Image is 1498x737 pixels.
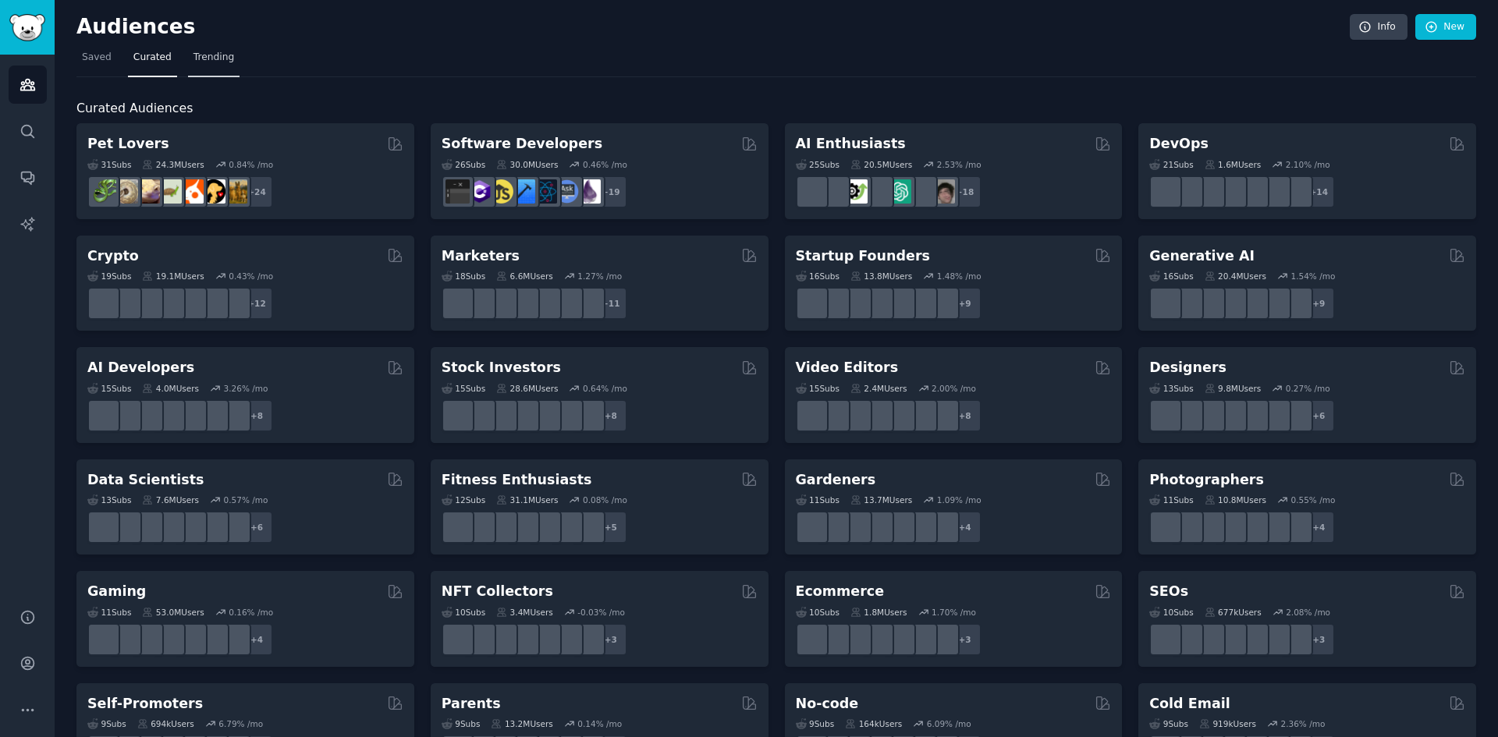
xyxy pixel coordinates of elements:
div: 7.6M Users [142,494,199,505]
img: ycombinator [865,292,889,316]
img: shopify [822,627,846,651]
div: 11 Sub s [796,494,840,505]
div: + 9 [949,287,982,320]
a: New [1415,14,1476,41]
div: 0.84 % /mo [229,159,273,170]
a: Trending [188,45,240,77]
div: 2.53 % /mo [937,159,982,170]
h2: NFT Collectors [442,582,553,601]
img: canon [1241,516,1265,540]
img: Emailmarketing [511,292,535,316]
div: + 4 [240,623,273,656]
div: 11 Sub s [1149,494,1193,505]
div: 28.6M Users [496,383,558,394]
div: 13 Sub s [1149,383,1193,394]
img: GymMotivation [467,516,492,540]
img: datascience [114,516,138,540]
div: + 3 [949,623,982,656]
img: GYM [445,516,470,540]
img: technicalanalysis [577,403,601,427]
div: 1.70 % /mo [932,607,976,618]
img: Forex [489,403,513,427]
div: 0.16 % /mo [229,607,273,618]
div: + 11 [595,287,627,320]
a: Curated [128,45,177,77]
div: 10.8M Users [1205,494,1266,505]
img: ballpython [114,179,138,204]
div: 1.54 % /mo [1290,271,1335,282]
img: dogbreed [223,179,247,204]
img: logodesign [1176,403,1200,427]
img: deepdream [1198,292,1222,316]
div: + 3 [595,623,627,656]
img: azuredevops [1154,179,1178,204]
img: flowers [887,516,911,540]
img: 0xPolygon [114,292,138,316]
img: physicaltherapy [555,516,579,540]
img: csharp [467,179,492,204]
img: SonyAlpha [1219,516,1244,540]
div: 6.79 % /mo [218,718,263,729]
a: Info [1350,14,1407,41]
img: premiere [843,403,868,427]
div: 26 Sub s [442,159,485,170]
div: + 4 [949,511,982,544]
img: ecommerce_growth [931,627,955,651]
div: 1.6M Users [1205,159,1262,170]
img: VideoEditors [865,403,889,427]
img: iOSProgramming [511,179,535,204]
img: dividends [445,403,470,427]
img: PlatformEngineers [1285,179,1309,204]
img: NFTMarketplace [467,627,492,651]
img: The_SEO [1285,627,1309,651]
div: 19.1M Users [142,271,204,282]
img: streetphotography [1176,516,1200,540]
img: indiehackers [887,292,911,316]
div: 4.0M Users [142,383,199,394]
div: + 6 [240,511,273,544]
img: ethfinance [92,292,116,316]
div: 0.08 % /mo [583,494,627,505]
div: 9.8M Users [1205,383,1262,394]
img: PetAdvice [201,179,225,204]
img: linux_gaming [92,627,116,651]
img: herpetology [92,179,116,204]
div: 1.27 % /mo [577,271,622,282]
img: NFTExchange [445,627,470,651]
img: defiblockchain [179,292,204,316]
h2: Audiences [76,15,1350,40]
img: OpenSourceAI [179,403,204,427]
img: seogrowth [1198,627,1222,651]
div: -0.03 % /mo [577,607,625,618]
div: 53.0M Users [142,607,204,618]
div: 6.09 % /mo [927,718,971,729]
div: 20.5M Users [850,159,912,170]
div: 13.7M Users [850,494,912,505]
div: 13 Sub s [87,494,131,505]
h2: DevOps [1149,134,1209,154]
img: aws_cdk [1263,179,1287,204]
img: TwitchStreaming [223,627,247,651]
h2: Fitness Enthusiasts [442,470,592,490]
div: 0.64 % /mo [583,383,627,394]
div: 0.57 % /mo [224,494,268,505]
div: 164k Users [845,718,902,729]
h2: Parents [442,694,501,714]
div: 0.27 % /mo [1286,383,1330,394]
h2: Gardeners [796,470,876,490]
img: UI_Design [1198,403,1222,427]
div: 9 Sub s [1149,718,1188,729]
img: platformengineering [1241,179,1265,204]
div: 12 Sub s [442,494,485,505]
h2: Cold Email [1149,694,1230,714]
div: 2.36 % /mo [1280,718,1325,729]
img: DeepSeek [822,179,846,204]
div: 15 Sub s [796,383,840,394]
img: CozyGamers [114,627,138,651]
h2: Software Developers [442,134,602,154]
h2: Stock Investors [442,358,561,377]
img: SavageGarden [843,516,868,540]
img: Local_SEO [1241,627,1265,651]
div: 2.08 % /mo [1286,607,1330,618]
img: XboxGamers [201,627,225,651]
